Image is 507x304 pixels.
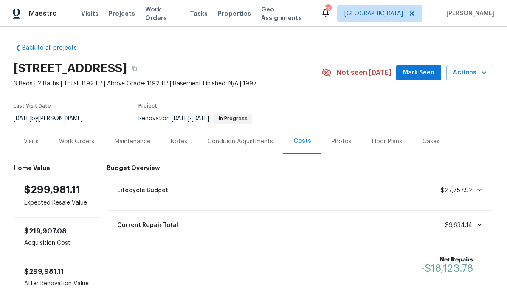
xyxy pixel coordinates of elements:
[215,116,251,121] span: In Progress
[145,5,180,22] span: Work Orders
[59,137,94,146] div: Work Orders
[396,65,441,81] button: Mark Seen
[446,65,493,81] button: Actions
[344,9,403,18] span: [GEOGRAPHIC_DATA]
[14,64,127,73] h2: [STREET_ADDRESS]
[14,176,101,218] div: Expected Resale Value
[337,68,391,77] span: Not seen [DATE]
[171,137,187,146] div: Notes
[372,137,402,146] div: Floor Plans
[190,11,208,17] span: Tasks
[218,9,251,18] span: Properties
[138,103,157,108] span: Project
[14,116,31,122] span: [DATE]
[24,268,64,275] span: $299,981.11
[127,61,142,76] button: Copy Address
[14,103,51,108] span: Last Visit Date
[81,9,99,18] span: Visits
[261,5,310,22] span: Geo Assignments
[403,68,434,78] span: Mark Seen
[14,258,101,298] div: After Renovation Value
[14,80,321,88] span: 3 Beds | 2 Baths | Total: 1192 ft² | Above Grade: 1192 ft² | Basement Finished: N/A | 1997
[172,116,189,122] span: [DATE]
[14,114,93,124] div: by [PERSON_NAME]
[422,137,439,146] div: Cases
[117,221,178,230] span: Current Repair Total
[24,185,80,195] span: $299,981.11
[14,44,95,52] a: Back to all projects
[115,137,150,146] div: Maintenance
[325,5,331,14] div: 52
[293,137,311,145] div: Costs
[29,9,57,18] span: Maestro
[441,188,473,193] span: $27,757.92
[172,116,209,122] span: -
[453,68,487,78] span: Actions
[208,137,273,146] div: Condition Adjustments
[14,218,101,258] div: Acquisition Cost
[445,222,473,228] span: $9,634.14
[443,9,494,18] span: [PERSON_NAME]
[422,256,473,264] b: Net Repairs
[332,137,352,146] div: Photos
[117,186,168,195] span: Lifecycle Budget
[138,116,252,122] span: Renovation
[24,137,39,146] div: Visits
[107,165,494,171] h6: Budget Overview
[14,165,101,171] h6: Home Value
[422,263,473,273] span: -$18,123.78
[24,228,67,235] span: $219,907.08
[109,9,135,18] span: Projects
[192,116,209,122] span: [DATE]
